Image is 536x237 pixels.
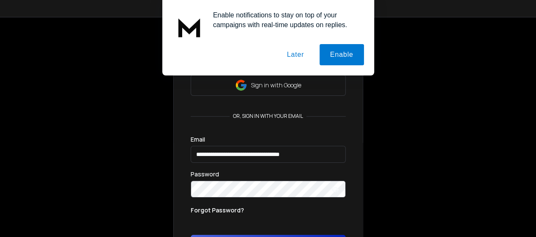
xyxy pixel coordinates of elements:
[191,75,346,96] button: Sign in with Google
[191,206,244,215] p: Forgot Password?
[172,10,206,44] img: notification icon
[191,171,219,177] label: Password
[319,44,364,65] button: Enable
[230,113,306,120] p: or, sign in with your email
[191,137,205,142] label: Email
[251,81,301,89] p: Sign in with Google
[276,44,314,65] button: Later
[206,10,364,30] div: Enable notifications to stay on top of your campaigns with real-time updates on replies.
